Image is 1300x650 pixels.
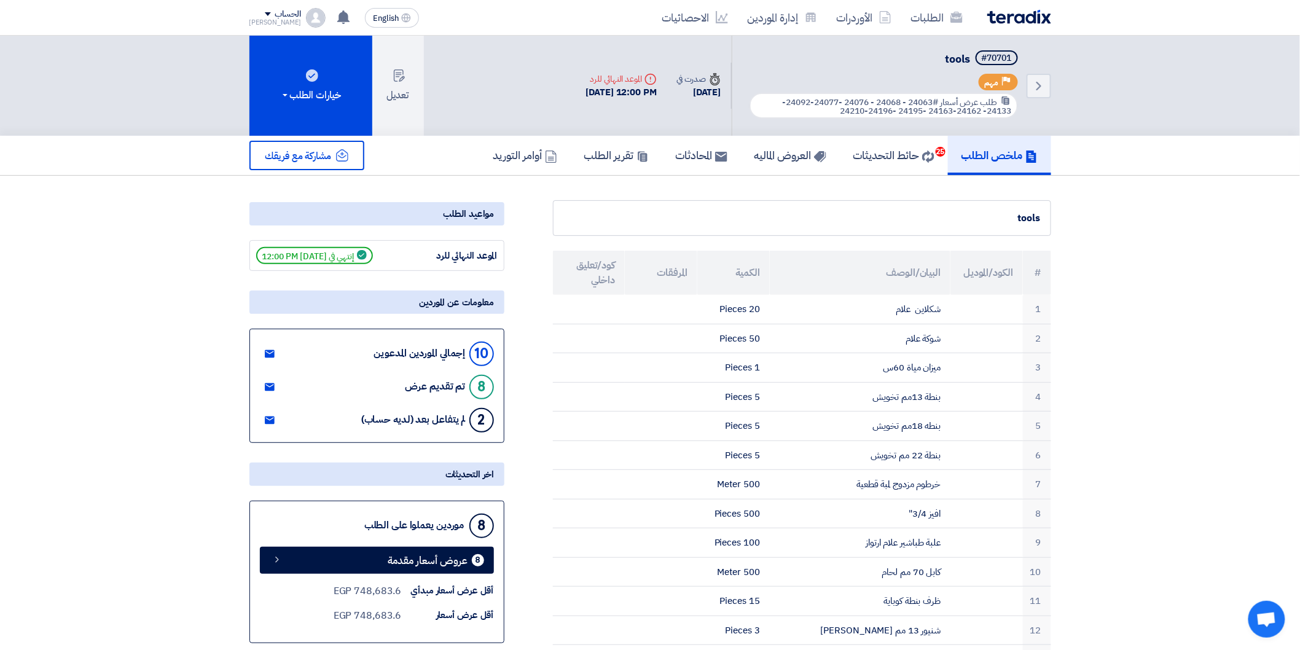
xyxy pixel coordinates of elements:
[676,148,727,162] h5: المحادثات
[770,353,950,383] td: ميزان مياة 60س
[1023,295,1051,324] td: 1
[985,77,999,88] span: مهم
[405,381,466,393] div: تم تقديم عرض
[373,14,399,23] span: English
[405,249,498,263] div: الموعد النهائي للرد
[770,470,950,499] td: خرطوم مزدوج لمبة قطعية
[1023,324,1051,353] td: 2
[770,382,950,412] td: بنطة 13مم تخويش
[950,251,1023,295] th: الكود/الموديل
[697,499,770,528] td: 500 Pieces
[697,528,770,558] td: 100 Pieces
[361,414,466,426] div: لم يتفاعل بعد (لديه حساب)
[275,9,301,20] div: الحساب
[306,8,326,28] img: profile_test.png
[584,148,649,162] h5: تقرير الطلب
[586,85,657,100] div: [DATE] 12:00 PM
[1023,251,1051,295] th: #
[936,147,946,157] span: 25
[697,324,770,353] td: 50 Pieces
[697,295,770,324] td: 20 Pieces
[1023,528,1051,558] td: 9
[365,8,419,28] button: English
[249,463,504,486] div: اخر التحديثات
[402,608,494,622] div: أقل عرض أسعار
[697,382,770,412] td: 5 Pieces
[827,3,901,32] a: الأوردرات
[563,211,1041,225] div: tools
[1023,353,1051,383] td: 3
[676,85,721,100] div: [DATE]
[901,3,973,32] a: الطلبات
[571,136,662,175] a: تقرير الطلب
[676,72,721,85] div: صدرت في
[1023,499,1051,528] td: 8
[334,584,402,598] div: 748,683.6 EGP
[941,96,998,109] span: طلب عرض أسعار
[697,251,770,295] th: الكمية
[697,441,770,470] td: 5 Pieces
[961,148,1038,162] h5: ملخص الطلب
[402,584,494,598] div: أقل عرض أسعار مبدأي
[987,10,1051,24] img: Teradix logo
[249,36,372,136] button: خيارات الطلب
[652,3,738,32] a: الاحصائيات
[280,88,342,103] div: خيارات الطلب
[1023,441,1051,470] td: 6
[249,291,504,314] div: معلومات عن الموردين
[770,587,950,616] td: ظرف بنطة كوباية
[374,348,466,359] div: إجمالي الموردين المدعوين
[697,557,770,587] td: 500 Meter
[770,499,950,528] td: افيز 3/4"
[662,136,741,175] a: المحادثات
[840,136,948,175] a: حائط التحديثات25
[747,50,1020,68] h5: tools
[472,554,484,566] div: 8
[741,136,840,175] a: العروض الماليه
[469,408,494,433] div: 2
[388,556,468,565] span: عروض أسعار مقدمة
[853,148,934,162] h5: حائط التحديثات
[480,136,571,175] a: أوامر التوريد
[260,547,494,574] a: 8 عروض أسعار مقدمة
[493,148,557,162] h5: أوامر التوريد
[249,202,504,225] div: مواعيد الطلب
[783,96,1012,117] span: #24063 - 24068 - 24076 -24077-24092-24133- 24162-24163 -24195 -24196-24210
[249,19,302,26] div: [PERSON_NAME]
[256,247,373,264] span: إنتهي في [DATE] 12:00 PM
[770,616,950,645] td: شنيور 13 مم [PERSON_NAME]
[372,36,424,136] button: تعديل
[754,148,826,162] h5: العروض الماليه
[697,353,770,383] td: 1 Pieces
[770,557,950,587] td: كابل 70 مم لحام
[1023,557,1051,587] td: 10
[697,587,770,616] td: 15 Pieces
[946,50,971,67] span: tools
[697,412,770,441] td: 5 Pieces
[697,616,770,645] td: 3 Pieces
[1023,587,1051,616] td: 11
[697,470,770,499] td: 500 Meter
[770,251,950,295] th: البيان/الوصف
[770,528,950,558] td: علبة طباشير علام ارتواز
[334,608,402,623] div: 748,683.6 EGP
[364,520,464,531] div: موردين يعملوا على الطلب
[770,295,950,324] td: شكلاين علام
[1023,382,1051,412] td: 4
[770,324,950,353] td: شوكة علام
[586,72,657,85] div: الموعد النهائي للرد
[553,251,625,295] th: كود/تعليق داخلي
[770,412,950,441] td: بنطه 18مم تخويش
[469,514,494,538] div: 8
[1023,616,1051,645] td: 12
[469,342,494,366] div: 10
[469,375,494,399] div: 8
[770,441,950,470] td: بنطة 22 مم تخويش
[625,251,697,295] th: المرفقات
[738,3,827,32] a: إدارة الموردين
[948,136,1051,175] a: ملخص الطلب
[265,149,332,163] span: مشاركة مع فريقك
[1248,601,1285,638] a: Open chat
[982,54,1012,63] div: #70701
[1023,470,1051,499] td: 7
